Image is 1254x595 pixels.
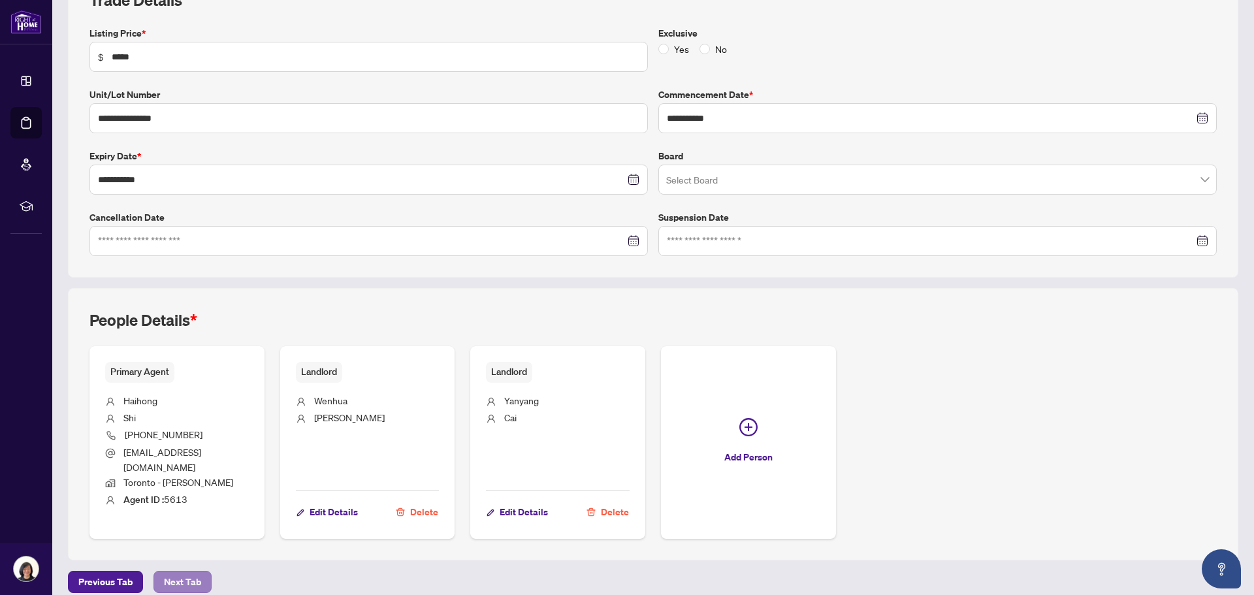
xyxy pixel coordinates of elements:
[504,394,539,406] span: Yanyang
[164,571,201,592] span: Next Tab
[500,502,548,523] span: Edit Details
[125,428,202,440] span: [PHONE_NUMBER]
[658,210,1217,225] label: Suspension Date
[98,50,104,64] span: $
[10,10,42,34] img: logo
[314,411,385,423] span: [PERSON_NAME]
[89,149,648,163] label: Expiry Date
[296,362,342,382] span: Landlord
[310,502,358,523] span: Edit Details
[395,501,439,523] button: Delete
[1202,549,1241,588] button: Open asap
[14,556,39,581] img: Profile Icon
[89,310,197,330] h2: People Details
[586,501,630,523] button: Delete
[123,494,164,506] b: Agent ID :
[89,26,648,40] label: Listing Price
[314,394,347,406] span: Wenhua
[486,501,549,523] button: Edit Details
[486,362,532,382] span: Landlord
[504,411,517,423] span: Cai
[123,394,157,406] span: Haihong
[658,149,1217,163] label: Board
[123,446,201,473] span: [EMAIL_ADDRESS][DOMAIN_NAME]
[410,502,438,523] span: Delete
[105,362,174,382] span: Primary Agent
[123,493,187,505] span: 5613
[658,26,1217,40] label: Exclusive
[89,210,648,225] label: Cancellation Date
[123,476,233,488] span: Toronto - [PERSON_NAME]
[89,88,648,102] label: Unit/Lot Number
[739,418,758,436] span: plus-circle
[724,447,773,468] span: Add Person
[68,571,143,593] button: Previous Tab
[658,88,1217,102] label: Commencement Date
[123,411,136,423] span: Shi
[78,571,133,592] span: Previous Tab
[296,501,359,523] button: Edit Details
[710,42,732,56] span: No
[669,42,694,56] span: Yes
[153,571,212,593] button: Next Tab
[661,346,836,539] button: Add Person
[601,502,629,523] span: Delete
